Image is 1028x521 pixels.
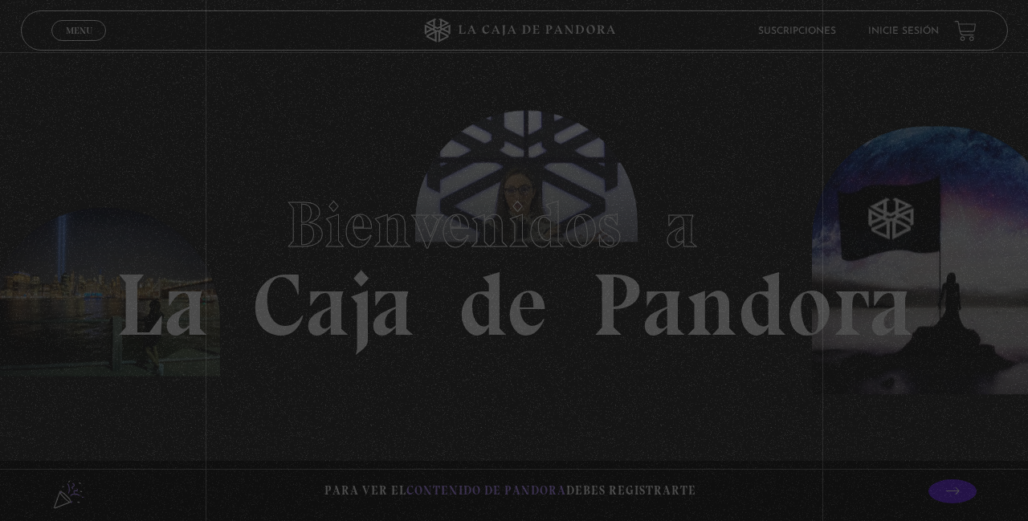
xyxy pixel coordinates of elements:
[286,186,742,263] span: Bienvenidos a
[758,26,836,36] a: Suscripciones
[66,26,92,35] span: Menu
[868,26,939,36] a: Inicie sesión
[406,483,566,498] span: contenido de Pandora
[955,19,977,41] a: View your shopping cart
[60,39,98,51] span: Cerrar
[324,480,696,502] p: Para ver el debes registrarte
[116,173,913,349] h1: La Caja de Pandora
